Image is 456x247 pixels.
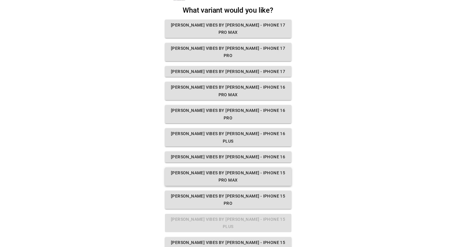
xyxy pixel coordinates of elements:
button: [PERSON_NAME] Vibes by [PERSON_NAME] - iPhone 16 Pro Max [165,82,291,100]
h2: What variant would you like? [165,6,291,15]
button: [PERSON_NAME] Vibes by [PERSON_NAME] - iPhone 16 [165,151,291,163]
button: [PERSON_NAME] Vibes by [PERSON_NAME] - iPhone 17 Pro [165,43,291,61]
button: [PERSON_NAME] Vibes by [PERSON_NAME] - iPhone 17 [165,66,291,77]
button: [PERSON_NAME] Vibes by [PERSON_NAME] - iPhone 17 Pro Max [165,20,291,38]
button: [PERSON_NAME] Vibes by [PERSON_NAME] - iPhone 15 Pro Max [165,167,291,186]
button: [PERSON_NAME] Vibes by [PERSON_NAME] - iPhone 15 Pro [165,191,291,209]
button: [PERSON_NAME] Vibes by [PERSON_NAME] - iPhone 16 Pro [165,105,291,123]
button: [PERSON_NAME] Vibes by [PERSON_NAME] - iPhone 16 Plus [165,128,291,147]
